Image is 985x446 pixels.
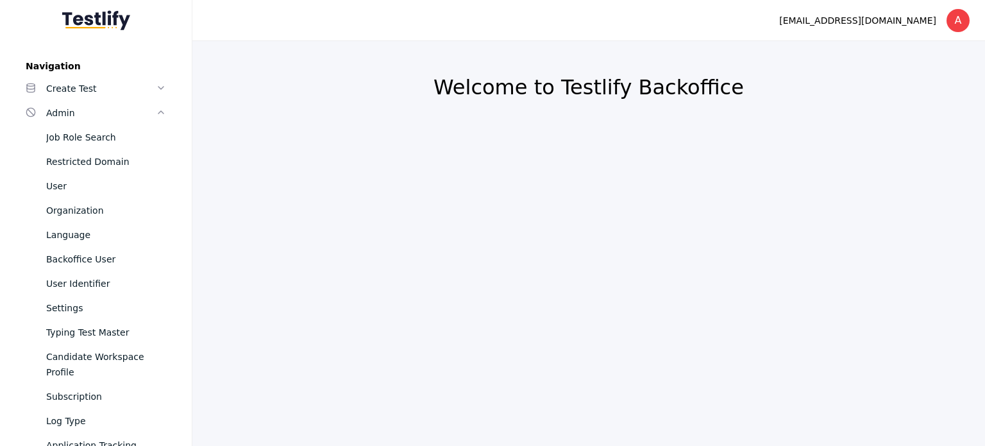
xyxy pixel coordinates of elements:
[15,409,176,433] a: Log Type
[46,105,156,121] div: Admin
[15,223,176,247] a: Language
[223,74,954,100] h2: Welcome to Testlify Backoffice
[15,320,176,345] a: Typing Test Master
[46,81,156,96] div: Create Test
[46,349,166,380] div: Candidate Workspace Profile
[15,174,176,198] a: User
[15,61,176,71] label: Navigation
[15,271,176,296] a: User Identifier
[15,247,176,271] a: Backoffice User
[46,178,166,194] div: User
[15,384,176,409] a: Subscription
[46,227,166,243] div: Language
[779,13,936,28] div: [EMAIL_ADDRESS][DOMAIN_NAME]
[15,125,176,150] a: Job Role Search
[947,9,970,32] div: A
[46,154,166,169] div: Restricted Domain
[15,150,176,174] a: Restricted Domain
[46,300,166,316] div: Settings
[15,198,176,223] a: Organization
[46,389,166,404] div: Subscription
[15,296,176,320] a: Settings
[15,345,176,384] a: Candidate Workspace Profile
[46,252,166,267] div: Backoffice User
[46,325,166,340] div: Typing Test Master
[46,413,166,429] div: Log Type
[46,276,166,291] div: User Identifier
[46,130,166,145] div: Job Role Search
[46,203,166,218] div: Organization
[62,10,130,30] img: Testlify - Backoffice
